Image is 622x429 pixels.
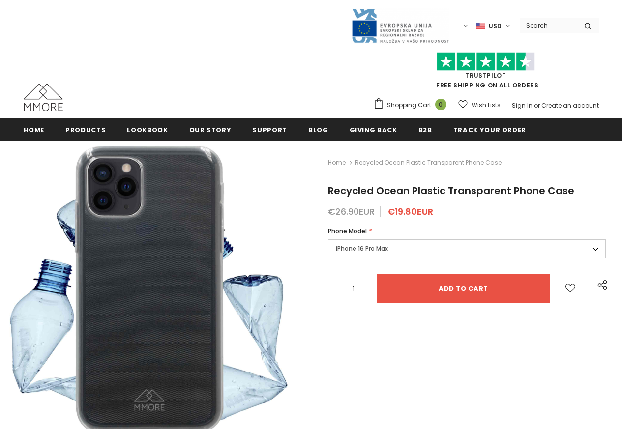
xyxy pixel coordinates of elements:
img: MMORE Cases [24,84,63,111]
a: Track your order [453,118,526,141]
span: Home [24,125,45,135]
a: support [252,118,287,141]
span: Wish Lists [472,100,501,110]
a: Home [328,157,346,169]
span: 0 [435,99,446,110]
span: Phone Model [328,227,367,235]
a: Wish Lists [458,96,501,114]
a: Trustpilot [466,71,506,80]
span: or [534,101,540,110]
a: Home [24,118,45,141]
a: Create an account [541,101,599,110]
a: Blog [308,118,328,141]
span: B2B [418,125,432,135]
input: Add to cart [377,274,550,303]
span: Our Story [189,125,232,135]
span: Products [65,125,106,135]
a: B2B [418,118,432,141]
input: Search Site [520,18,577,32]
span: Lookbook [127,125,168,135]
a: Sign In [512,101,533,110]
span: €26.90EUR [328,205,375,218]
a: Javni Razpis [351,21,449,29]
span: Recycled Ocean Plastic Transparent Phone Case [355,157,502,169]
a: Shopping Cart 0 [373,98,451,113]
span: Blog [308,125,328,135]
span: FREE SHIPPING ON ALL ORDERS [373,57,599,89]
span: Giving back [350,125,397,135]
span: Shopping Cart [387,100,431,110]
a: Giving back [350,118,397,141]
span: USD [489,21,502,31]
span: Track your order [453,125,526,135]
a: Our Story [189,118,232,141]
img: Javni Razpis [351,8,449,44]
span: €19.80EUR [387,205,433,218]
label: iPhone 16 Pro Max [328,239,606,258]
a: Products [65,118,106,141]
img: Trust Pilot Stars [437,52,535,71]
a: Lookbook [127,118,168,141]
span: support [252,125,287,135]
img: USD [476,22,485,30]
span: Recycled Ocean Plastic Transparent Phone Case [328,184,574,198]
